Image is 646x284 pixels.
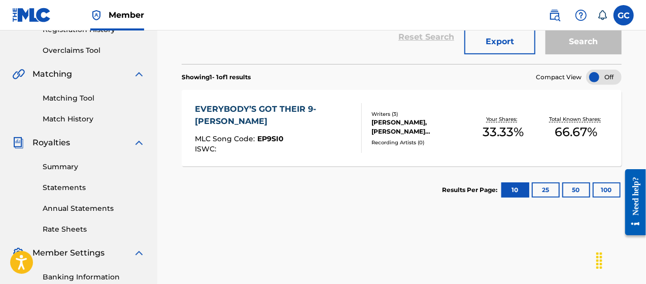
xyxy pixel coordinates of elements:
div: EVERYBODY’S GOT THEIR 9-[PERSON_NAME] [195,103,353,128]
img: Matching [12,68,25,80]
img: expand [133,247,145,259]
span: Matching [32,68,72,80]
img: Top Rightsholder [90,9,103,21]
div: [PERSON_NAME], [PERSON_NAME] [PERSON_NAME], [PERSON_NAME] [371,118,466,136]
a: Public Search [545,5,565,25]
span: 66.67 % [555,123,598,141]
div: User Menu [614,5,634,25]
a: Banking Information [43,272,145,282]
span: MLC Song Code : [195,134,257,143]
span: ISWC : [195,144,219,153]
img: expand [133,68,145,80]
img: MLC Logo [12,8,51,22]
a: Rate Sheets [43,224,145,235]
p: Total Known Shares: [549,115,603,123]
button: 100 [593,182,621,198]
a: Statements [43,182,145,193]
img: Member Settings [12,247,24,259]
a: Matching Tool [43,93,145,104]
span: Member Settings [32,247,105,259]
a: EVERYBODY’S GOT THEIR 9-[PERSON_NAME]MLC Song Code:EP9SI0ISWC:Writers (3)[PERSON_NAME], [PERSON_N... [182,90,622,166]
iframe: Chat Widget [595,235,646,284]
div: Recording Artists ( 0 ) [371,139,466,146]
span: 33.33 % [483,123,524,141]
a: Summary [43,162,145,172]
img: search [549,9,561,21]
p: Your Shares: [486,115,520,123]
span: EP9SI0 [257,134,284,143]
button: 50 [562,182,590,198]
div: Notifications [597,10,607,20]
div: Drag [591,245,607,276]
a: Overclaims Tool [43,45,145,56]
a: Match History [43,114,145,124]
span: Member [109,9,144,21]
img: help [575,9,587,21]
img: expand [133,137,145,149]
p: Results Per Page: [442,185,500,195]
span: Royalties [32,137,70,149]
img: Royalties [12,137,24,149]
iframe: Resource Center [618,162,646,243]
button: 25 [532,182,560,198]
p: Showing 1 - 1 of 1 results [182,73,251,82]
button: 10 [501,182,529,198]
span: Compact View [536,73,582,82]
button: Export [464,29,535,54]
div: Writers ( 3 ) [371,110,466,118]
a: Annual Statements [43,203,145,214]
div: Help [571,5,591,25]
